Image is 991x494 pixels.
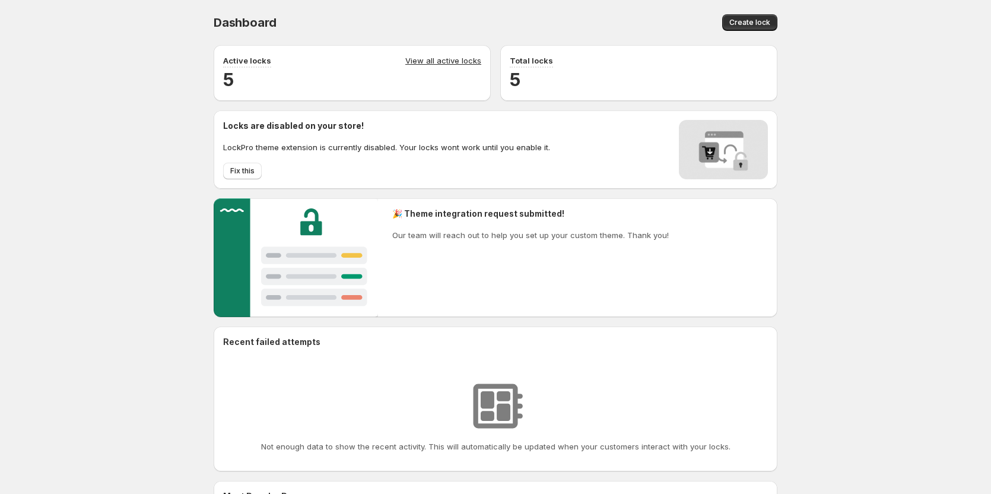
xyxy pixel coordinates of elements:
img: Customer support [214,198,378,317]
button: Create lock [722,14,777,31]
p: Our team will reach out to help you set up your custom theme. Thank you! [392,229,669,241]
span: Create lock [729,18,770,27]
span: Fix this [230,166,255,176]
img: No resources found [466,376,525,436]
h2: Recent failed attempts [223,336,320,348]
p: Active locks [223,55,271,66]
button: Fix this [223,163,262,179]
p: Not enough data to show the recent activity. This will automatically be updated when your custome... [261,441,730,452]
span: Dashboard [214,15,277,30]
h2: Locks are disabled on your store! [223,120,550,132]
p: Total locks [510,55,553,66]
p: LockPro theme extension is currently disabled. Your locks wont work until you enable it. [223,141,550,153]
h2: 5 [510,68,768,91]
h2: 🎉 Theme integration request submitted! [392,208,669,220]
img: Locks disabled [679,120,768,179]
a: View all active locks [405,55,481,68]
h2: 5 [223,68,481,91]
